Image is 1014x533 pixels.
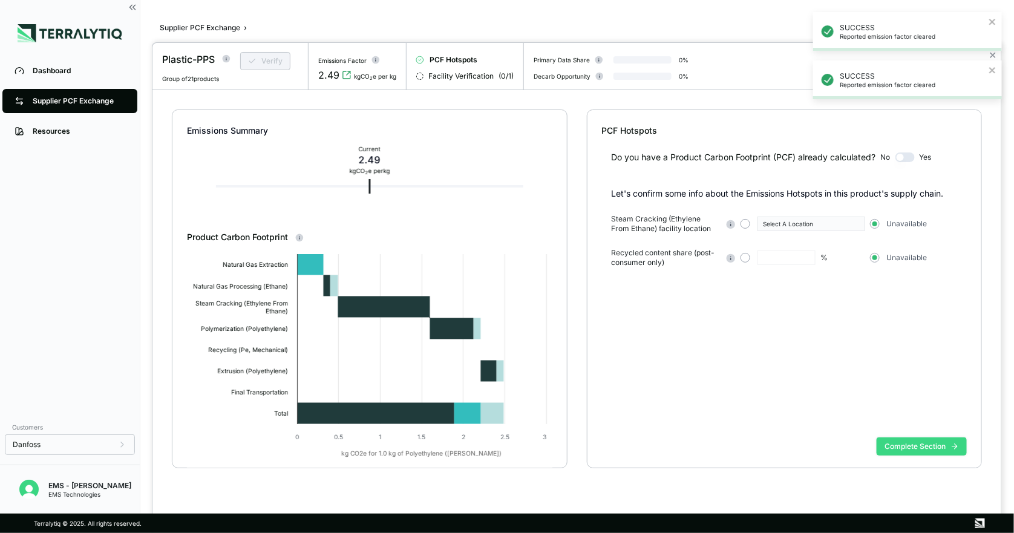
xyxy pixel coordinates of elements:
[989,17,997,27] button: close
[365,170,368,175] sub: 2
[500,433,509,440] text: 2.5
[201,325,288,333] text: Polymerization (Polyethylene)
[318,57,367,64] div: Emissions Factor
[989,65,997,75] button: close
[534,73,590,80] div: Decarb Opportunity
[162,52,215,67] div: Plastic-PPS
[534,56,590,64] div: Primary Data Share
[349,167,390,174] div: kg CO e per kg
[763,220,860,227] div: Select A Location
[612,151,876,163] div: Do you have a Product Carbon Footprint (PCF) already calculated?
[462,433,465,440] text: 2
[223,261,288,268] text: Natural Gas Extraction
[342,70,352,80] svg: View audit trail
[679,73,689,80] div: 0 %
[187,125,552,137] div: Emissions Summary
[274,410,288,417] text: Total
[295,433,299,440] text: 0
[612,214,721,234] span: Steam Cracking (Ethylene From Ethane) facility location
[679,56,689,64] div: 0 %
[418,433,426,440] text: 1.5
[208,346,288,354] text: Recycling (Pe, Mechanical)
[187,231,552,243] div: Product Carbon Footprint
[612,188,967,200] p: Let's confirm some info about the Emissions Hotspots in this product's supply chain.
[231,388,288,396] text: Final Transportation
[379,433,381,440] text: 1
[840,71,985,81] p: SUCCESS
[430,55,477,65] span: PCF Hotspots
[342,450,502,457] text: kg CO2e for 1.0 kg of Polyethylene ([PERSON_NAME])
[543,433,546,440] text: 3
[602,125,967,137] div: PCF Hotspots
[877,437,967,456] button: Complete Section
[757,217,865,231] button: Select A Location
[840,23,985,33] p: SUCCESS
[887,219,927,229] span: Unavailable
[193,283,288,290] text: Natural Gas Processing (Ethane)
[612,248,721,267] span: Recycled content share (post-consumer only)
[354,73,396,80] div: kgCO e per kg
[881,152,891,162] span: No
[499,71,514,81] span: ( 0 / 1 )
[217,367,288,375] text: Extrusion (Polyethylene)
[318,68,339,82] div: 2.49
[840,81,985,88] p: Reported emission factor cleared
[195,299,288,315] text: Steam Cracking (Ethylene From Ethane)
[920,152,932,162] span: Yes
[349,152,390,167] div: 2.49
[428,71,494,81] span: Facility Verification
[370,76,373,81] sub: 2
[887,253,927,263] span: Unavailable
[334,433,343,440] text: 0.5
[820,253,828,263] div: %
[162,75,219,82] span: Group of 21 products
[349,145,390,152] div: Current
[840,33,985,40] p: Reported emission factor cleared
